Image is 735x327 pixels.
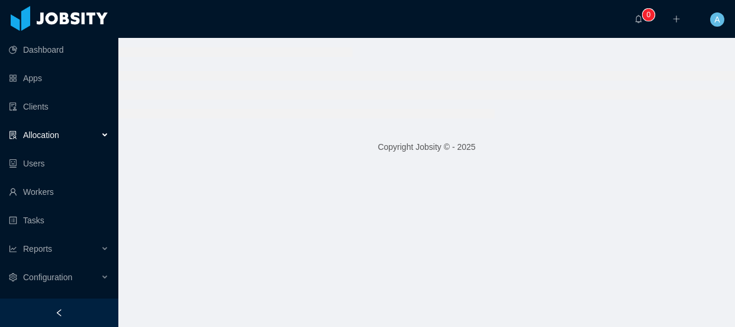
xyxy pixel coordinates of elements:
[9,95,109,118] a: icon: auditClients
[643,9,655,21] sup: 0
[9,66,109,90] a: icon: appstoreApps
[23,130,59,140] span: Allocation
[9,152,109,175] a: icon: robotUsers
[9,38,109,62] a: icon: pie-chartDashboard
[9,273,17,281] i: icon: setting
[714,12,720,27] span: A
[672,15,681,23] i: icon: plus
[9,131,17,139] i: icon: solution
[9,180,109,204] a: icon: userWorkers
[118,127,735,168] footer: Copyright Jobsity © - 2025
[23,272,72,282] span: Configuration
[23,244,52,254] span: Reports
[9,209,109,232] a: icon: profileTasks
[634,15,643,23] i: icon: bell
[9,245,17,253] i: icon: line-chart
